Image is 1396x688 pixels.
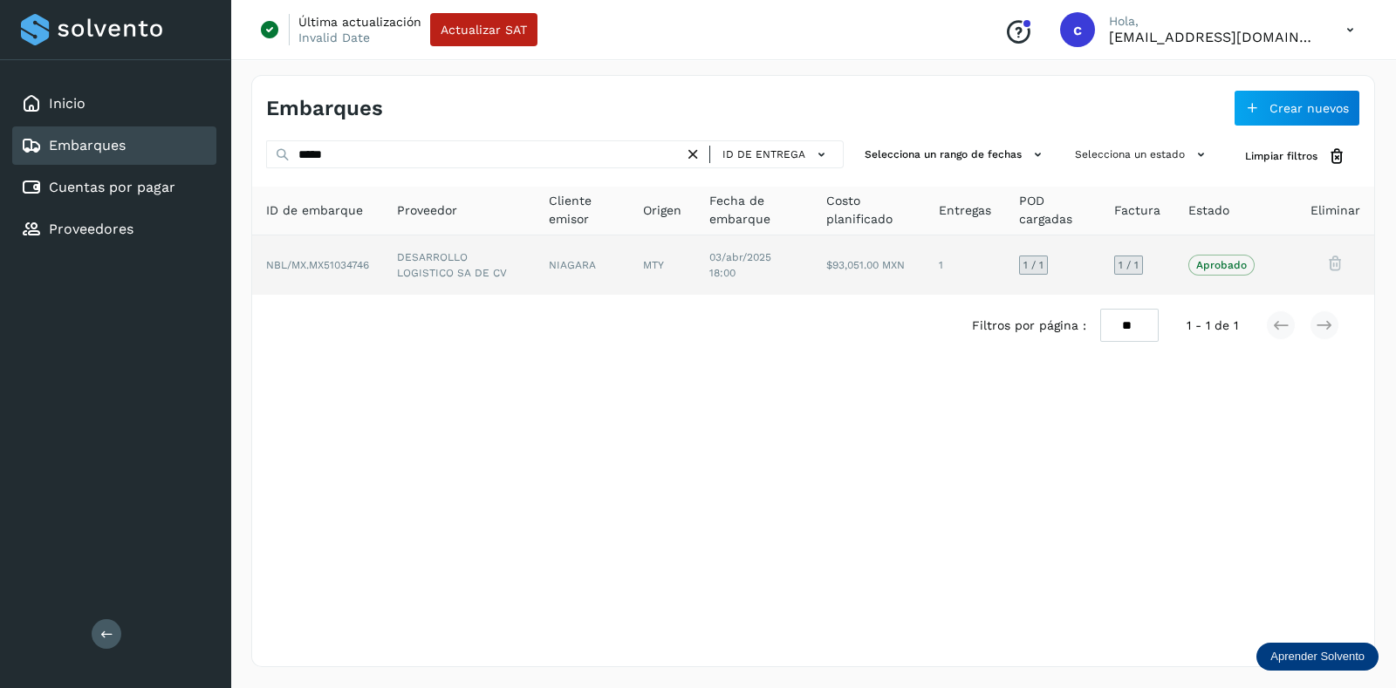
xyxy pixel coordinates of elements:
[266,96,383,121] h4: Embarques
[266,201,363,220] span: ID de embarque
[858,140,1054,169] button: Selecciona un rango de fechas
[49,95,86,112] a: Inicio
[1270,650,1365,664] p: Aprender Solvento
[1256,643,1379,671] div: Aprender Solvento
[535,235,629,295] td: NIAGARA
[1269,102,1349,114] span: Crear nuevos
[1109,29,1318,45] p: calbor@niagarawater.com
[1310,201,1360,220] span: Eliminar
[298,30,370,45] p: Invalid Date
[1245,148,1317,164] span: Limpiar filtros
[722,146,805,162] span: ID de entrega
[12,126,216,165] div: Embarques
[12,168,216,207] div: Cuentas por pagar
[1187,317,1238,335] span: 1 - 1 de 1
[709,192,799,228] span: Fecha de embarque
[925,235,1005,295] td: 1
[709,251,771,279] span: 03/abr/2025 18:00
[1196,259,1247,271] p: Aprobado
[1234,90,1360,126] button: Crear nuevos
[397,201,457,220] span: Proveedor
[12,210,216,249] div: Proveedores
[826,192,911,228] span: Costo planificado
[49,179,175,195] a: Cuentas por pagar
[812,235,925,295] td: $93,051.00 MXN
[49,137,126,153] a: Embarques
[643,201,681,220] span: Origen
[383,235,535,295] td: DESARROLLO LOGISTICO SA DE CV
[1019,192,1086,228] span: POD cargadas
[49,221,133,237] a: Proveedores
[12,85,216,123] div: Inicio
[1114,201,1160,220] span: Factura
[266,259,369,271] span: NBL/MX.MX51034746
[972,317,1086,335] span: Filtros por página :
[1109,14,1318,29] p: Hola,
[430,13,537,46] button: Actualizar SAT
[1119,260,1139,270] span: 1 / 1
[1188,201,1229,220] span: Estado
[298,14,421,30] p: Última actualización
[717,142,836,167] button: ID de entrega
[549,192,615,228] span: Cliente emisor
[1231,140,1360,173] button: Limpiar filtros
[441,24,527,36] span: Actualizar SAT
[939,201,991,220] span: Entregas
[629,235,695,295] td: MTY
[1068,140,1217,169] button: Selecciona un estado
[1023,260,1044,270] span: 1 / 1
